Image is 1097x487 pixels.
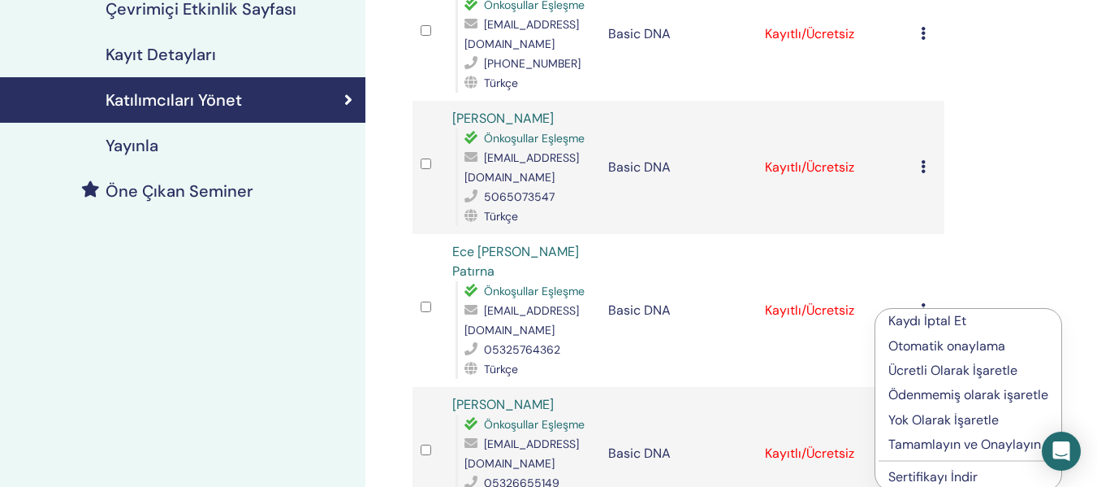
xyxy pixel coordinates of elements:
[106,45,216,64] h4: Kayıt Detayları
[484,56,581,71] span: [PHONE_NUMBER]
[484,342,560,357] span: 05325764362
[106,136,158,155] h4: Yayınla
[1042,432,1081,471] div: Open Intercom Messenger
[464,150,579,185] span: [EMAIL_ADDRESS][DOMAIN_NAME]
[452,110,554,127] a: [PERSON_NAME]
[888,337,1048,356] p: Otomatik onaylama
[600,101,757,234] td: Basic DNA
[484,209,518,224] span: Türkçe
[464,437,579,471] span: [EMAIL_ADDRESS][DOMAIN_NAME]
[464,303,579,337] span: [EMAIL_ADDRESS][DOMAIN_NAME]
[484,284,585,298] span: Önkoşullar Eşleşme
[888,411,1048,430] p: Yok Olarak İşaretle
[106,90,242,110] h4: Katılımcıları Yönet
[464,17,579,51] span: [EMAIL_ADDRESS][DOMAIN_NAME]
[484,417,585,432] span: Önkoşullar Eşleşme
[106,181,253,201] h4: Öne Çıkan Seminer
[888,468,978,485] a: Sertifikayı İndir
[888,361,1048,380] p: Ücretli Olarak İşaretle
[484,189,555,204] span: 5065073547
[484,131,585,146] span: Önkoşullar Eşleşme
[888,385,1048,405] p: Ödenmemiş olarak işaretle
[484,76,518,90] span: Türkçe
[600,234,757,387] td: Basic DNA
[452,243,579,280] a: Ece [PERSON_NAME] Patırna
[452,396,554,413] a: [PERSON_NAME]
[484,362,518,376] span: Türkçe
[888,435,1048,454] p: Tamamlayın ve Onaylayın
[888,311,1048,331] p: Kaydı İptal Et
